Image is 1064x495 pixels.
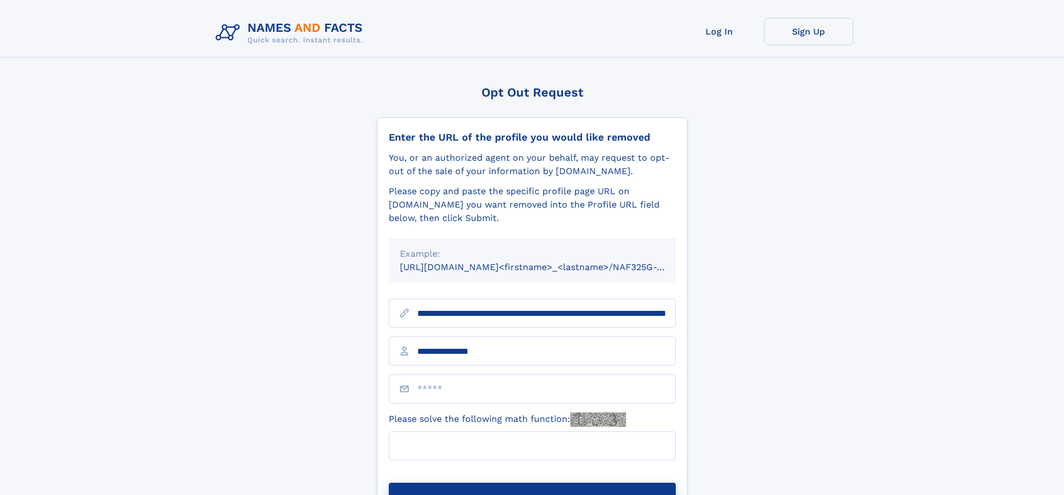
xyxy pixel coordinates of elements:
a: Log In [675,18,764,45]
img: Logo Names and Facts [211,18,372,48]
div: Opt Out Request [377,85,688,99]
div: Enter the URL of the profile you would like removed [389,131,676,143]
small: [URL][DOMAIN_NAME]<firstname>_<lastname>/NAF325G-xxxxxxxx [400,262,697,272]
label: Please solve the following math function: [389,412,626,427]
div: You, or an authorized agent on your behalf, may request to opt-out of the sale of your informatio... [389,151,676,178]
a: Sign Up [764,18,853,45]
div: Please copy and paste the specific profile page URL on [DOMAIN_NAME] you want removed into the Pr... [389,185,676,225]
div: Example: [400,247,665,261]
